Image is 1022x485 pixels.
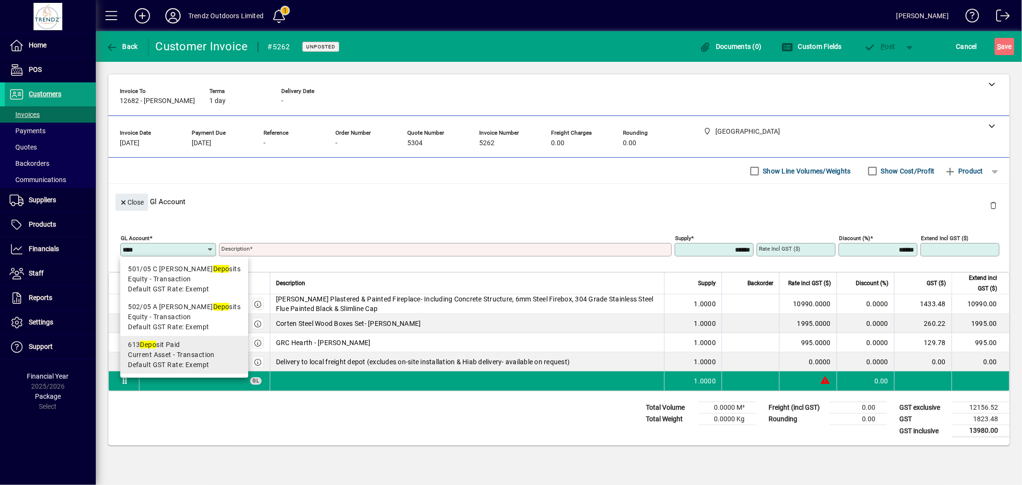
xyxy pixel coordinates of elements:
span: Corten Steel Wood Boxes Set- [PERSON_NAME] [276,319,421,328]
mat-label: Rate incl GST ($) [759,245,800,252]
span: ave [997,39,1012,54]
span: Default GST Rate: Exempt [128,360,209,370]
td: 129.78 [894,333,952,352]
button: Documents (0) [697,38,764,55]
app-page-header-button: Delete [982,201,1005,209]
a: Products [5,213,96,237]
span: 5304 [407,139,423,147]
span: Suppliers [29,196,56,204]
a: Logout [989,2,1010,33]
span: 0.00 [551,139,564,147]
div: 502/05 A [PERSON_NAME] sits [128,302,241,312]
label: Show Cost/Profit [879,166,935,176]
a: Home [5,34,96,58]
button: Close [115,194,148,211]
td: Rounding [764,414,829,425]
td: GST exclusive [895,402,952,414]
span: Cancel [956,39,977,54]
td: 0.0000 [837,314,894,333]
em: Depo [213,303,230,311]
div: 10990.0000 [785,299,831,309]
td: 0.0000 [837,352,894,371]
div: 995.0000 [785,338,831,347]
span: Staff [29,269,44,277]
td: Freight (incl GST) [764,402,829,414]
a: Backorders [5,155,96,172]
mat-label: Description [221,245,250,252]
a: Reports [5,286,96,310]
mat-option: 613 Deposit Paid [120,336,248,374]
span: Invoices [10,111,40,118]
span: Rate incl GST ($) [788,278,831,289]
span: Back [106,43,138,50]
td: 0.00 [829,414,887,425]
div: [PERSON_NAME] [896,8,949,23]
span: Discount (%) [856,278,888,289]
span: S [997,43,1001,50]
td: 12156.52 [952,402,1010,414]
div: 501/05 C [PERSON_NAME] sits [128,264,241,274]
span: 12682 - [PERSON_NAME] [120,97,195,105]
span: Description [276,278,305,289]
td: 13980.00 [952,425,1010,437]
span: - [281,97,283,105]
span: 1 day [209,97,226,105]
button: Delete [982,194,1005,217]
span: 1.0000 [694,376,716,386]
button: Back [103,38,140,55]
span: 1.0000 [694,338,716,347]
span: GST ($) [927,278,946,289]
span: Customers [29,90,61,98]
a: Support [5,335,96,359]
a: Quotes [5,139,96,155]
a: Staff [5,262,96,286]
mat-label: Extend incl GST ($) [921,235,968,242]
button: Cancel [954,38,980,55]
td: 0.0000 [837,333,894,352]
span: [DATE] [192,139,211,147]
td: Total Weight [641,414,699,425]
td: 1995.00 [952,314,1009,333]
em: Depo [213,265,230,273]
div: #5262 [268,39,290,55]
span: GL [253,378,259,383]
a: Settings [5,311,96,335]
span: 1.0000 [694,299,716,309]
app-page-header-button: Close [113,197,150,206]
div: 0.0000 [785,357,831,367]
a: POS [5,58,96,82]
mat-label: GL Account [121,235,149,242]
button: Custom Fields [779,38,844,55]
td: Total Volume [641,402,699,414]
td: 0.00 [952,352,1009,371]
td: 0.0000 Kg [699,414,756,425]
mat-label: Supply [675,235,691,242]
a: Payments [5,123,96,139]
td: 0.0000 [837,294,894,314]
span: Default GST Rate: Exempt [128,322,209,332]
span: Quotes [10,143,37,151]
span: Reports [29,294,52,301]
span: Equity - Transaction [128,312,191,322]
span: Documents (0) [700,43,762,50]
span: Settings [29,318,53,326]
span: Payments [10,127,46,135]
td: 995.00 [952,333,1009,352]
span: 1.0000 [694,357,716,367]
span: Current Asset - Transaction [128,350,215,360]
span: Communications [10,176,66,184]
a: Invoices [5,106,96,123]
a: Communications [5,172,96,188]
td: 10990.00 [952,294,1009,314]
mat-option: 502/05 A Lawry Deposits [120,298,248,336]
span: Unposted [306,44,335,50]
td: 1823.48 [952,414,1010,425]
span: Products [29,220,56,228]
a: Suppliers [5,188,96,212]
td: 0.00 [829,402,887,414]
span: Package [35,393,61,400]
td: 260.22 [894,314,952,333]
span: Supply [698,278,716,289]
span: Close [119,195,144,210]
em: Depo [140,341,156,348]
